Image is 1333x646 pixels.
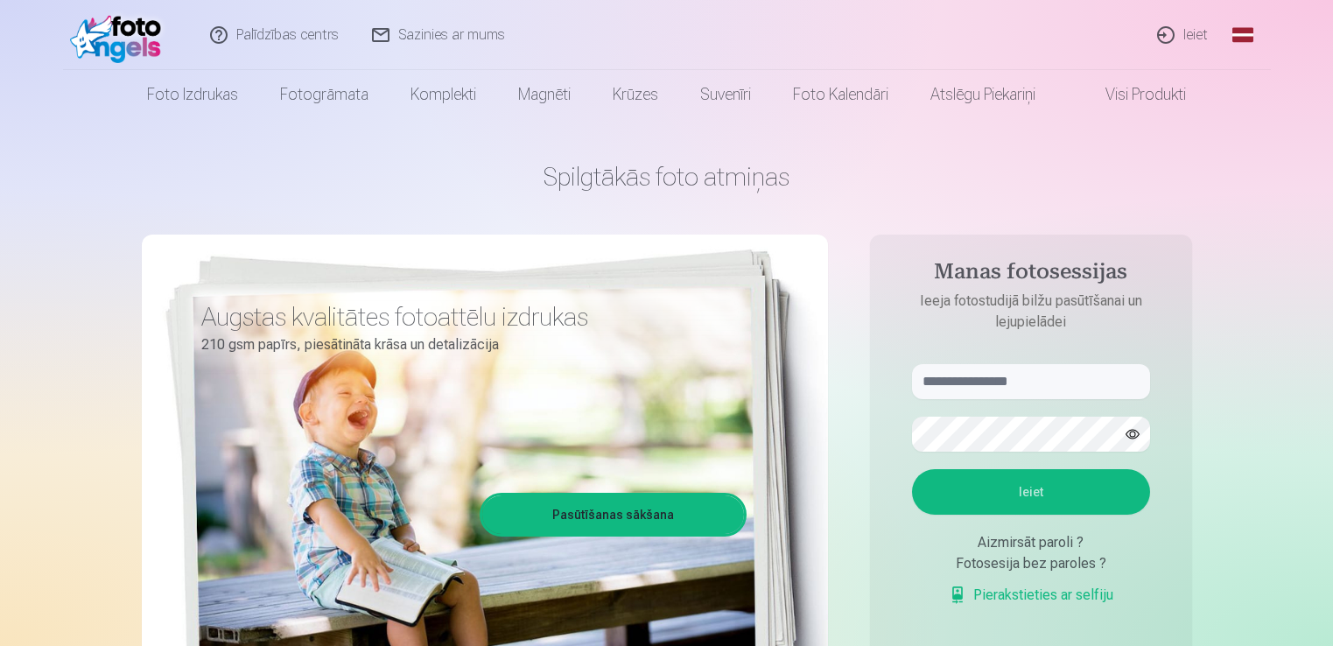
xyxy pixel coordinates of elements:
div: Fotosesija bez paroles ? [912,553,1150,574]
button: Ieiet [912,469,1150,515]
a: Pierakstieties ar selfiju [949,585,1113,606]
a: Suvenīri [679,70,772,119]
a: Visi produkti [1056,70,1207,119]
a: Atslēgu piekariņi [909,70,1056,119]
a: Foto izdrukas [126,70,259,119]
a: Komplekti [389,70,497,119]
a: Krūzes [592,70,679,119]
a: Pasūtīšanas sākšana [482,495,744,534]
div: Aizmirsāt paroli ? [912,532,1150,553]
a: Fotogrāmata [259,70,389,119]
h3: Augstas kvalitātes fotoattēlu izdrukas [201,301,733,333]
p: 210 gsm papīrs, piesātināta krāsa un detalizācija [201,333,733,357]
p: Ieeja fotostudijā bilžu pasūtīšanai un lejupielādei [895,291,1168,333]
a: Foto kalendāri [772,70,909,119]
a: Magnēti [497,70,592,119]
h4: Manas fotosessijas [895,259,1168,291]
img: /fa1 [70,7,171,63]
h1: Spilgtākās foto atmiņas [142,161,1192,193]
